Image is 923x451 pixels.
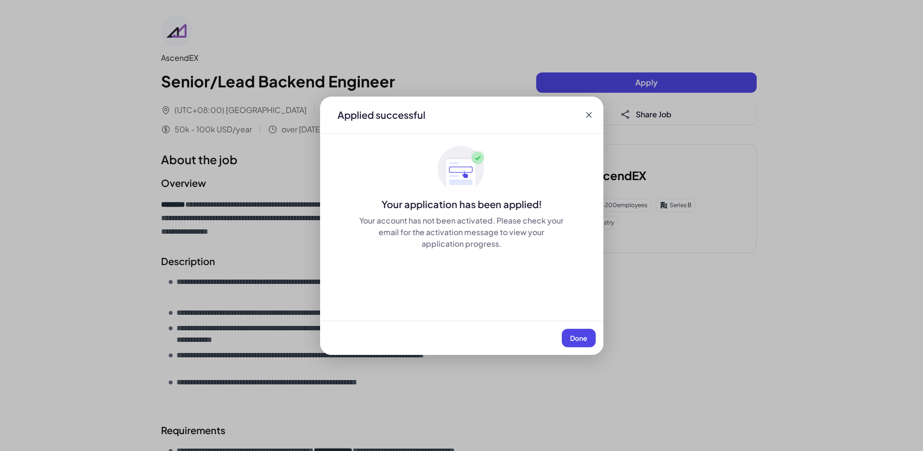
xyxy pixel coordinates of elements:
div: Your application has been applied! [320,197,603,211]
div: Your account has not been activated. Please check your email for the activation message to view y... [359,215,565,250]
img: ApplyedMaskGroup3.svg [438,145,486,194]
span: Done [570,334,587,342]
button: Done [562,329,596,347]
div: Applied successful [337,108,425,122]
